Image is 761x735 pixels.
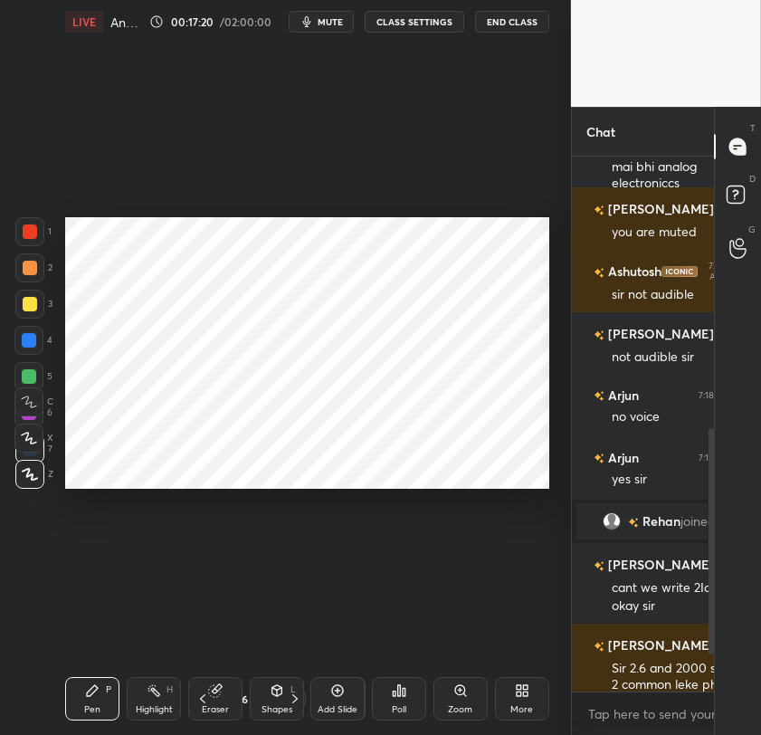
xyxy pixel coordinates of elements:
[14,424,53,453] div: X
[510,705,533,714] div: More
[136,705,173,714] div: Highlight
[749,172,756,186] p: D
[15,290,52,319] div: 3
[202,705,229,714] div: Eraser
[110,14,142,31] h4: Analog Electronics - Part V
[290,685,296,694] div: L
[365,11,464,33] button: CLASS SETTINGS
[14,387,53,416] div: C
[15,460,53,489] div: Z
[14,362,52,391] div: 5
[318,705,357,714] div: Add Slide
[84,705,100,714] div: Pen
[572,108,630,156] p: Chat
[572,157,746,702] div: grid
[392,705,406,714] div: Poll
[106,685,111,694] div: P
[448,705,472,714] div: Zoom
[166,685,173,694] div: H
[475,11,549,33] button: End Class
[318,15,343,28] span: mute
[15,253,52,282] div: 2
[262,705,292,714] div: Shapes
[289,11,354,33] button: mute
[750,121,756,135] p: T
[65,11,103,33] div: LIVE
[235,693,253,704] div: 6
[748,223,756,236] p: G
[14,326,52,355] div: 4
[15,217,52,246] div: 1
